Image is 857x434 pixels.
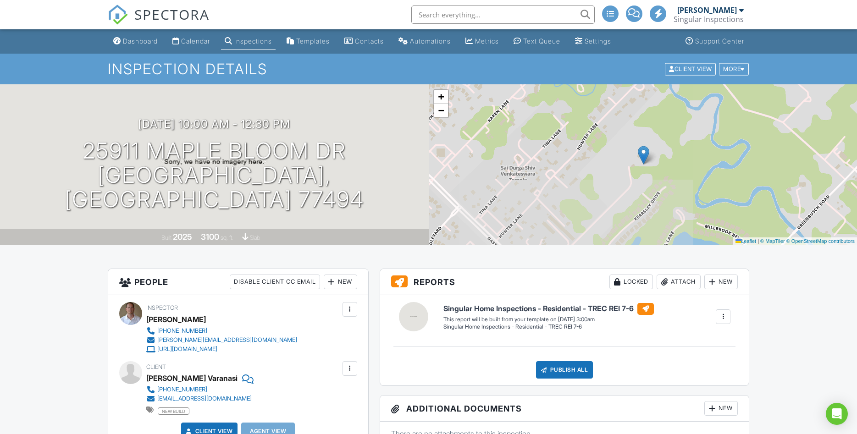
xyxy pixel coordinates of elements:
a: Support Center [682,33,748,50]
div: Publish All [536,361,593,379]
div: Text Queue [523,37,560,45]
div: Support Center [695,37,744,45]
div: 3100 [201,232,219,242]
a: Templates [283,33,333,50]
div: Disable Client CC Email [230,275,320,289]
div: Settings [585,37,611,45]
span: sq. ft. [221,234,233,241]
div: More [719,63,749,75]
a: Automations (Advanced) [395,33,454,50]
div: Calendar [181,37,210,45]
a: Zoom in [434,90,448,104]
div: Dashboard [123,37,158,45]
a: [PERSON_NAME][EMAIL_ADDRESS][DOMAIN_NAME] [146,335,297,345]
h3: Additional Documents [380,396,749,422]
span: Built [161,234,171,241]
div: [EMAIL_ADDRESS][DOMAIN_NAME] [157,395,252,402]
div: This report will be built from your template on [DATE] 3:00am [443,316,654,323]
div: [PERSON_NAME] [146,313,206,326]
div: 2025 [173,232,192,242]
a: © OpenStreetMap contributors [786,238,855,244]
div: Locked [609,275,653,289]
a: Settings [571,33,615,50]
h6: Singular Home Inspections - Residential - TREC REI 7-6 [443,303,654,315]
div: [PHONE_NUMBER] [157,327,207,335]
a: Contacts [341,33,387,50]
div: [PHONE_NUMBER] [157,386,207,393]
h3: [DATE] 10:00 am - 12:30 pm [138,118,290,130]
div: New [704,275,738,289]
a: [URL][DOMAIN_NAME] [146,345,297,354]
span: − [438,104,444,116]
a: Dashboard [110,33,161,50]
span: SPECTORA [134,5,210,24]
div: Attach [657,275,701,289]
img: The Best Home Inspection Software - Spectora [108,5,128,25]
a: SPECTORA [108,12,210,32]
div: Open Intercom Messenger [826,403,848,425]
span: Client [146,363,166,370]
span: Inspector [146,304,178,311]
div: Singular Home Inspections - Residential - TREC REI 7-6 [443,323,654,331]
a: Calendar [169,33,214,50]
span: New Build [158,407,189,415]
div: New [324,275,357,289]
a: Metrics [462,33,503,50]
div: Inspections [234,37,272,45]
input: Search everything... [411,5,595,24]
span: + [438,91,444,102]
img: Marker [638,146,649,165]
a: Zoom out [434,104,448,117]
h1: Inspection Details [108,61,750,77]
a: © MapTiler [760,238,785,244]
span: | [757,238,759,244]
div: [PERSON_NAME] [677,5,737,15]
a: Text Queue [510,33,564,50]
a: Leaflet [735,238,756,244]
div: Client View [665,63,716,75]
div: Metrics [475,37,499,45]
h3: Reports [380,269,749,295]
div: Singular Inspections [674,15,744,24]
a: Client View [664,65,718,72]
h3: People [108,269,368,295]
span: slab [250,234,260,241]
div: Contacts [355,37,384,45]
div: [URL][DOMAIN_NAME] [157,346,217,353]
a: Inspections [221,33,276,50]
a: [PHONE_NUMBER] [146,385,252,394]
div: [PERSON_NAME] Varanasi [146,371,238,385]
h1: 25911 Maple Bloom Dr [GEOGRAPHIC_DATA], [GEOGRAPHIC_DATA] 77494 [15,139,414,211]
div: Automations [410,37,451,45]
a: [PHONE_NUMBER] [146,326,297,335]
a: [EMAIL_ADDRESS][DOMAIN_NAME] [146,394,252,403]
div: [PERSON_NAME][EMAIL_ADDRESS][DOMAIN_NAME] [157,336,297,344]
div: New [704,401,738,416]
div: Templates [296,37,330,45]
